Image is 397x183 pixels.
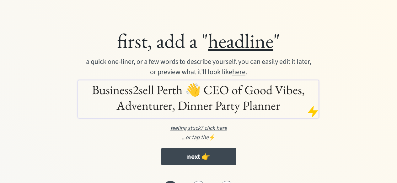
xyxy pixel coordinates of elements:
[161,148,236,165] button: next 👉
[51,133,346,142] div: ⚡️
[86,57,312,77] div: a quick one-liner, or a few words to describe yourself. you can easily edit it later, or preview ...
[80,82,317,113] h1: Business2sell Perth 👋 CEO of Good Vibes, Adventurer, Dinner Party Planner
[51,28,346,53] div: first, add a " "
[208,28,273,54] u: headline
[170,124,227,132] u: feeling stuck? click here
[232,67,245,77] u: here
[182,134,209,141] em: ...or tap the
